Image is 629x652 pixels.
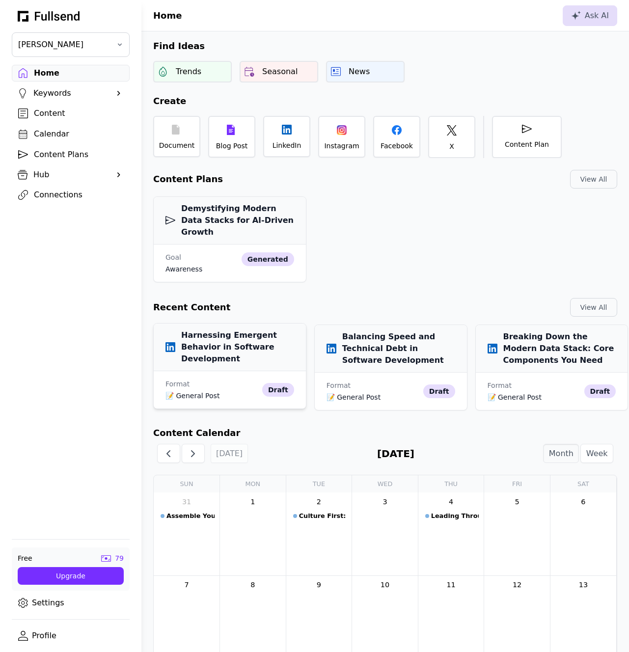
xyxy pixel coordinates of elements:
[153,300,230,314] h2: Recent Content
[444,578,459,593] a: September 11, 2025
[34,189,123,201] div: Connections
[18,39,109,51] span: [PERSON_NAME]
[12,146,130,163] a: Content Plans
[311,494,326,509] a: September 2, 2025
[165,264,202,274] div: awareness
[179,578,194,593] a: September 7, 2025
[550,492,616,575] td: September 6, 2025
[246,475,261,492] a: Monday
[182,444,205,463] button: Next Month
[34,108,123,119] div: Content
[165,329,294,365] h3: Harnessing Emergent Behavior in Software Development
[33,169,108,181] div: Hub
[262,383,294,397] div: draft
[563,5,617,26] button: Ask AI
[165,391,258,401] div: 📝 General Post
[578,174,609,184] div: View All
[211,444,248,463] button: [DATE]
[505,139,549,149] div: Content Plan
[576,494,591,509] a: September 6, 2025
[18,553,32,563] div: Free
[352,492,418,575] td: September 3, 2025
[423,384,455,398] div: draft
[570,170,617,189] button: View All
[431,511,479,520] div: Leading Through Growth: 3 Lessons from Scaling Curri’s Data Platform 10x
[576,578,591,593] a: September 13, 2025
[262,66,298,78] div: Seasonal
[33,87,108,99] div: Keywords
[449,141,454,151] div: X
[12,32,130,57] button: [PERSON_NAME]
[377,446,414,461] h2: [DATE]
[512,475,522,492] a: Friday
[165,379,258,389] div: Format
[115,553,124,563] div: 79
[153,172,223,186] h2: Content Plans
[12,595,130,611] a: Settings
[444,494,459,509] a: September 4, 2025
[299,511,347,520] div: Culture First: How to Cultivate Data-Driven Decision-Making in Startups
[577,475,589,492] a: Saturday
[418,492,484,575] td: September 4, 2025
[34,67,123,79] div: Home
[570,298,617,317] button: View All
[12,105,130,122] a: Content
[157,444,180,463] button: Previous Month
[179,494,194,509] a: August 31, 2025
[578,302,609,312] div: View All
[12,65,130,81] a: Home
[176,66,201,78] div: Trends
[488,380,580,390] div: Format
[216,141,248,151] div: Blog Post
[166,511,215,520] div: Assemble Your A-Team: Structuring Cross-Functional Data Teams for Scale
[18,567,124,585] button: Upgrade
[34,149,123,161] div: Content Plans
[510,494,524,509] a: September 5, 2025
[26,571,116,581] div: Upgrade
[378,475,393,492] a: Wednesday
[246,494,260,509] a: September 1, 2025
[571,10,609,22] div: Ask AI
[220,492,286,575] td: September 1, 2025
[543,444,579,463] button: Month
[180,475,193,492] a: Sunday
[286,492,352,575] td: September 2, 2025
[327,392,419,402] div: 📝 General Post
[349,66,370,78] div: News
[34,128,123,140] div: Calendar
[165,252,202,262] div: Goal
[154,492,220,575] td: August 31, 2025
[488,331,616,366] h3: Breaking Down the Modern Data Stack: Core Components You Need
[488,392,580,402] div: 📝 General Post
[584,384,616,398] div: draft
[12,627,130,644] a: Profile
[242,252,294,266] div: generated
[327,331,455,366] h3: Balancing Speed and Technical Debt in Software Development
[484,492,550,575] td: September 5, 2025
[12,187,130,203] a: Connections
[141,94,629,108] h2: Create
[580,444,613,463] button: Week
[378,578,392,593] a: September 10, 2025
[12,126,130,142] a: Calendar
[324,141,359,151] div: Instagram
[246,578,260,593] a: September 8, 2025
[311,578,326,593] a: September 9, 2025
[153,426,617,440] h2: Content Calendar
[327,380,419,390] div: Format
[381,141,413,151] div: Facebook
[510,578,524,593] a: September 12, 2025
[141,39,629,53] h2: Find Ideas
[273,140,301,150] div: LinkedIn
[444,475,458,492] a: Thursday
[313,475,325,492] a: Tuesday
[165,203,294,238] h3: Demystifying Modern Data Stacks for AI-Driven Growth
[159,140,195,150] div: Document
[153,9,182,23] h1: Home
[378,494,392,509] a: September 3, 2025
